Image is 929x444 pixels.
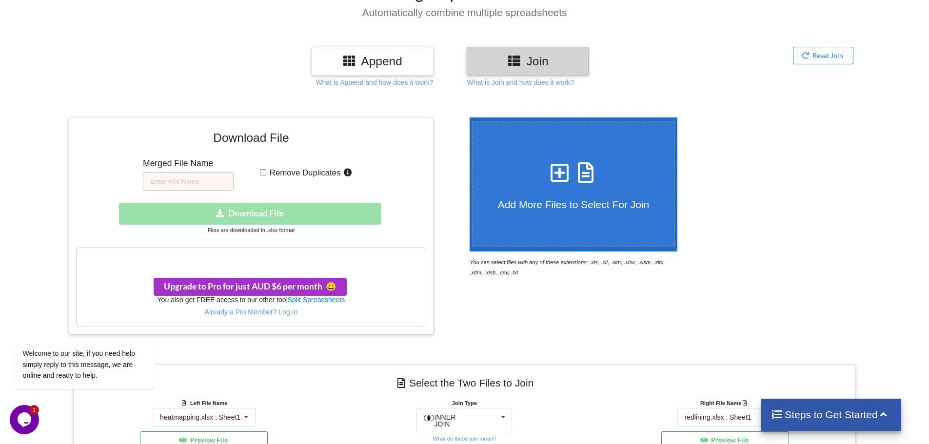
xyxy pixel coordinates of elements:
[143,158,234,169] h5: Merged File Name
[77,296,425,304] h6: You also get FREE access to our other tool
[474,54,581,68] h3: Join
[77,307,425,317] p: Already a Pro Member? Log In
[771,408,891,421] h4: Steps to Get Started
[77,252,425,263] h3: Your files are more than 1 MB
[700,400,750,406] b: Right File Name
[143,172,234,191] input: Enter File Name
[10,405,41,434] iframe: chat widget
[793,47,854,64] button: Reset Join
[208,227,295,233] small: Files are downloaded in .xlsx format
[81,372,848,394] h4: Select the Two Files to Join
[164,281,336,291] span: Upgrade to Pro for just AUD $6 per month
[467,77,573,87] p: What is Join and how does it work?
[10,252,185,400] iframe: chat widget
[316,77,433,87] p: What is Append and how does it work?
[190,400,227,406] b: Left File Name
[322,281,336,291] span: smile
[685,414,751,421] div: redlining.xlsx : Sheet1
[319,54,426,68] h3: Append
[498,199,649,210] span: Add More Files to Select For Join
[435,413,456,428] span: INNER JOIN
[266,168,341,177] span: Remove Duplicates
[433,436,496,442] small: What do these join mean?
[452,400,477,406] b: Join Type
[154,278,347,296] button: Upgrade to Pro for just AUD $6 per monthsmile
[470,259,665,275] i: You can select files with any of these extensions: .xls, .xlt, .xlm, .xlsx, .xlsm, .xltx, .xltm, ...
[160,414,240,421] div: heatmapping.xlsx : Sheet1
[288,296,345,304] a: Split Spreadsheets
[76,125,426,154] h3: Download File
